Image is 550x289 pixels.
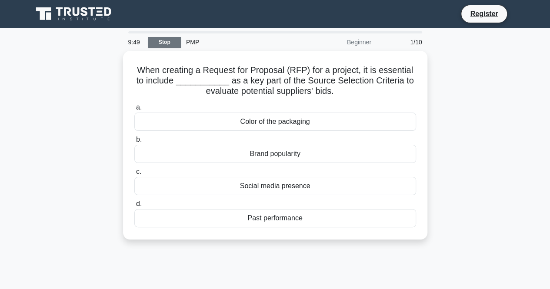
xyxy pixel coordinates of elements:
[134,145,416,163] div: Brand popularity
[134,113,416,131] div: Color of the packaging
[377,33,427,51] div: 1/10
[136,103,142,111] span: a.
[181,33,300,51] div: PMP
[123,33,148,51] div: 9:49
[148,37,181,48] a: Stop
[465,8,503,19] a: Register
[133,65,417,97] h5: When creating a Request for Proposal (RFP) for a project, it is essential to include ___________ ...
[134,177,416,195] div: Social media presence
[134,209,416,227] div: Past performance
[136,200,142,207] span: d.
[136,168,141,175] span: c.
[300,33,377,51] div: Beginner
[136,136,142,143] span: b.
